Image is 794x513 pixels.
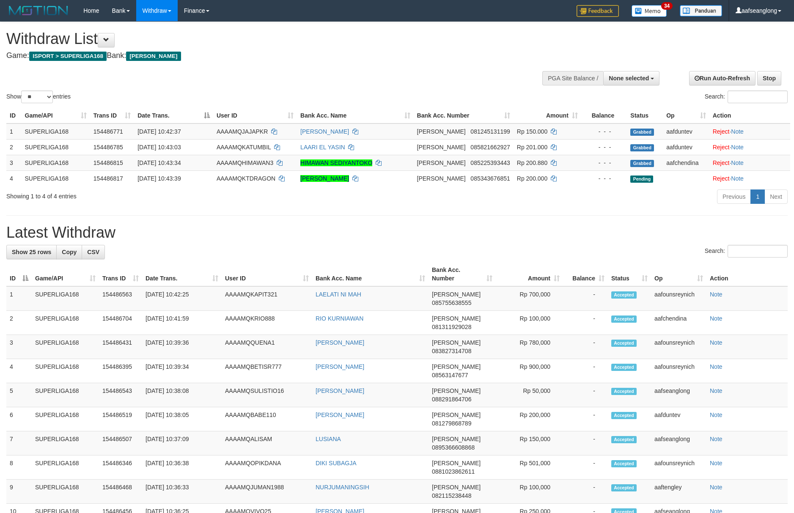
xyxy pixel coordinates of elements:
a: Reject [713,128,730,135]
th: Balance [581,108,627,123]
td: 154486395 [99,359,142,383]
a: RIO KURNIAWAN [316,315,363,322]
span: Accepted [611,340,637,347]
a: Note [710,315,723,322]
td: Rp 50,000 [496,383,563,407]
td: 3 [6,335,32,359]
img: panduan.png [680,5,722,16]
span: 154486817 [93,175,123,182]
a: 1 [750,189,765,204]
span: Rp 150.000 [517,128,547,135]
a: Note [710,387,723,394]
td: - [563,455,608,480]
td: Rp 900,000 [496,359,563,383]
td: AAAAMQSULISTIO16 [222,383,312,407]
span: Accepted [611,484,637,491]
td: SUPERLIGA168 [32,407,99,431]
td: aafduntev [651,407,706,431]
span: [PERSON_NAME] [432,436,481,442]
span: [DATE] 10:43:39 [137,175,181,182]
td: Rp 200,000 [496,407,563,431]
span: Copy [62,249,77,255]
td: - [563,407,608,431]
td: aafseanglong [651,383,706,407]
td: 154486519 [99,407,142,431]
td: aafounsreynich [651,359,706,383]
th: User ID: activate to sort column ascending [213,108,297,123]
img: MOTION_logo.png [6,4,71,17]
span: Accepted [611,436,637,443]
a: NURJUMANINGSIH [316,484,369,491]
td: AAAAMQKAPIT321 [222,286,312,311]
td: 154486563 [99,286,142,311]
span: [PERSON_NAME] [417,159,466,166]
a: Run Auto-Refresh [689,71,756,85]
span: ISPORT > SUPERLIGA168 [29,52,107,61]
th: Action [709,108,790,123]
td: 2 [6,139,22,155]
div: - - - [585,143,624,151]
span: Rp 201.000 [517,144,547,151]
span: Copy 085755638555 to clipboard [432,299,471,306]
td: - [563,383,608,407]
th: Status [627,108,663,123]
label: Search: [705,91,788,103]
td: AAAAMQJUMAN1988 [222,480,312,504]
span: Copy 0881023862611 to clipboard [432,468,475,475]
span: Copy 085343676851 to clipboard [470,175,510,182]
td: AAAAMQQUENA1 [222,335,312,359]
span: Accepted [611,388,637,395]
a: LAARI EL YASIN [300,144,345,151]
td: aafduntev [663,123,709,140]
span: 154486815 [93,159,123,166]
td: · [709,139,790,155]
span: [PERSON_NAME] [432,291,481,298]
th: Balance: activate to sort column ascending [563,262,608,286]
span: Copy 08563147677 to clipboard [432,372,468,379]
span: Show 25 rows [12,249,51,255]
td: [DATE] 10:37:09 [142,431,222,455]
h4: Game: Bank: [6,52,521,60]
td: 154486543 [99,383,142,407]
span: [PERSON_NAME] [417,128,466,135]
span: AAAAMQHIMAWAN3 [217,159,273,166]
th: Trans ID: activate to sort column ascending [90,108,134,123]
img: Feedback.jpg [577,5,619,17]
a: HIMAWAN SEDIYANTOKO [300,159,372,166]
span: Copy 081245131199 to clipboard [470,128,510,135]
select: Showentries [21,91,53,103]
span: AAAAMQJAJAPKR [217,128,268,135]
td: aafounsreynich [651,455,706,480]
td: aafounsreynich [651,286,706,311]
a: Reject [713,175,730,182]
td: SUPERLIGA168 [32,311,99,335]
td: Rp 700,000 [496,286,563,311]
td: Rp 100,000 [496,480,563,504]
span: Rp 200.000 [517,175,547,182]
input: Search: [728,91,788,103]
a: LAELATI NI MAH [316,291,361,298]
td: Rp 780,000 [496,335,563,359]
td: 9 [6,480,32,504]
span: Accepted [611,460,637,467]
td: [DATE] 10:36:38 [142,455,222,480]
th: Game/API: activate to sort column ascending [22,108,90,123]
span: Accepted [611,412,637,419]
td: 1 [6,123,22,140]
td: SUPERLIGA168 [22,123,90,140]
td: [DATE] 10:36:33 [142,480,222,504]
td: - [563,335,608,359]
td: 3 [6,155,22,170]
span: 154486785 [93,144,123,151]
td: Rp 501,000 [496,455,563,480]
a: Note [731,175,744,182]
th: Action [706,262,788,286]
span: Copy 082115238448 to clipboard [432,492,471,499]
th: Op: activate to sort column ascending [663,108,709,123]
td: aafduntev [663,139,709,155]
td: AAAAMQALISAM [222,431,312,455]
td: [DATE] 10:42:25 [142,286,222,311]
td: SUPERLIGA168 [32,383,99,407]
span: [PERSON_NAME] [432,460,481,466]
th: Amount: activate to sort column ascending [496,262,563,286]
